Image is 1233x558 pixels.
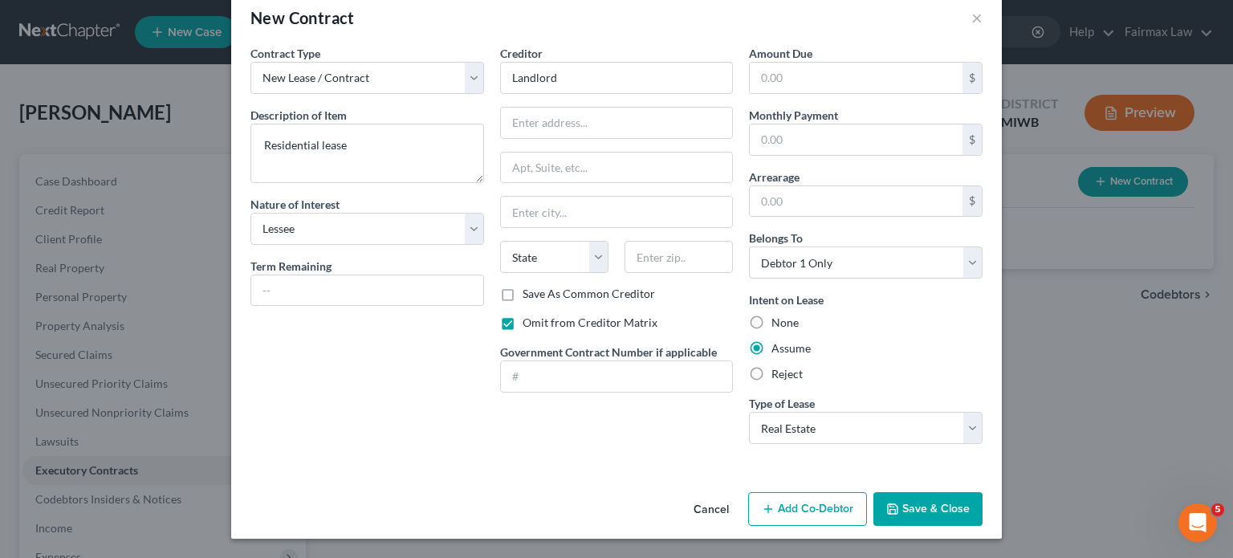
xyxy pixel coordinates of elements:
div: New Contract [250,6,355,29]
label: Government Contract Number if applicable [500,344,717,360]
span: Type of Lease [749,397,815,410]
button: Cancel [681,494,742,526]
span: 5 [1211,503,1224,516]
input: Enter zip.. [625,241,733,273]
input: 0.00 [750,186,962,217]
span: Creditor [500,47,543,60]
label: None [771,315,799,331]
button: Add Co-Debtor [748,492,867,526]
input: 0.00 [750,63,962,93]
label: Assume [771,340,811,356]
input: # [501,361,733,392]
label: Omit from Creditor Matrix [523,315,657,331]
input: Apt, Suite, etc... [501,153,733,183]
div: $ [962,124,982,155]
label: Save As Common Creditor [523,286,655,302]
input: Search creditor by name... [500,62,734,94]
div: $ [962,63,982,93]
input: 0.00 [750,124,962,155]
label: Amount Due [749,45,812,62]
span: Belongs To [749,231,803,245]
label: Nature of Interest [250,196,340,213]
button: × [971,8,983,27]
label: Arrearage [749,169,800,185]
input: Enter address... [501,108,733,138]
input: Enter city... [501,197,733,227]
label: Term Remaining [250,258,332,275]
iframe: Intercom live chat [1178,503,1217,542]
label: Contract Type [250,45,320,62]
label: Monthly Payment [749,107,838,124]
div: $ [962,186,982,217]
button: Save & Close [873,492,983,526]
label: Reject [771,366,803,382]
input: -- [251,275,483,306]
span: Description of Item [250,108,347,122]
label: Intent on Lease [749,291,824,308]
